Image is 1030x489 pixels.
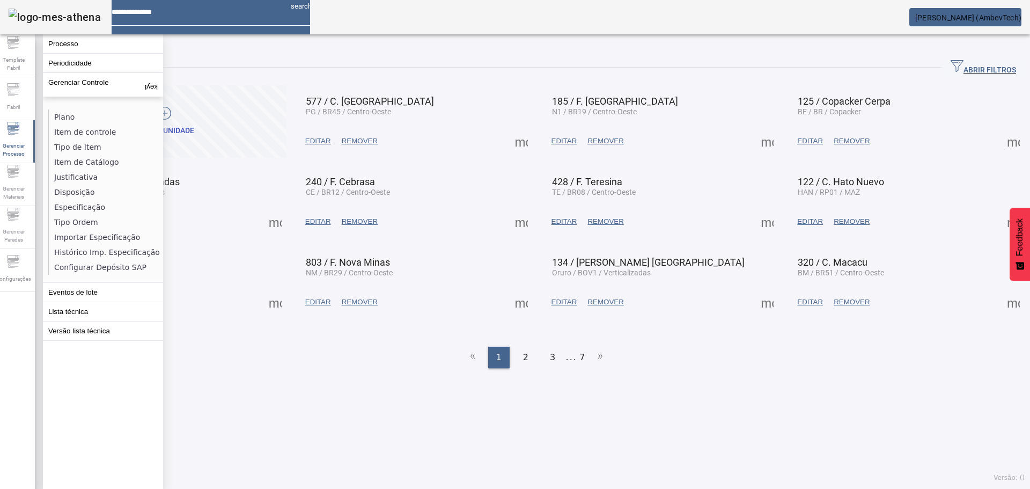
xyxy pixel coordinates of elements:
button: Periodicidade [43,54,163,72]
li: Tipo de Item [49,140,163,155]
span: EDITAR [305,216,331,227]
button: EDITAR [546,293,583,312]
button: REMOVER [336,132,383,151]
span: 803 / F. Nova Minas [306,257,390,268]
span: REMOVER [587,216,623,227]
span: N1 / BR19 / Centro-Oeste [552,107,637,116]
span: ABRIR FILTROS [951,60,1016,76]
span: BE / BR / Copacker [798,107,861,116]
button: REMOVER [336,212,383,231]
button: Versão lista técnica [43,322,163,340]
span: EDITAR [305,136,331,147]
span: 134 / [PERSON_NAME] [GEOGRAPHIC_DATA] [552,257,745,268]
button: Eventos de lote [43,283,163,302]
li: Disposição [49,185,163,200]
span: EDITAR [797,297,823,308]
span: REMOVER [342,136,378,147]
li: Importar Especificação [49,230,163,245]
li: Item de Catálogo [49,155,163,170]
span: [PERSON_NAME] (AmbevTech) [915,13,1021,22]
button: Mais [1004,212,1023,231]
span: 577 / C. [GEOGRAPHIC_DATA] [306,96,434,107]
span: BM / BR51 / Centro-Oeste [798,268,884,277]
li: Histórico Imp. Especificação [49,245,163,260]
span: 2 [523,351,528,364]
button: REMOVER [828,212,875,231]
span: 3 [550,351,555,364]
span: REMOVER [834,297,870,308]
span: NM / BR29 / Centro-Oeste [306,268,393,277]
button: REMOVER [828,132,875,151]
mat-icon: keyboard_arrow_up [145,78,158,91]
button: Lista técnica [43,302,163,321]
span: 428 / F. Teresina [552,176,622,187]
button: Mais [266,293,285,312]
span: 320 / C. Macacu [798,257,867,268]
button: REMOVER [828,293,875,312]
li: Tipo Ordem [49,215,163,230]
span: EDITAR [797,136,823,147]
span: EDITAR [551,297,577,308]
span: Oruro / BOV1 / Verticalizadas [552,268,651,277]
button: REMOVER [582,132,629,151]
button: Mais [757,212,777,231]
span: HAN / RP01 / MAZ [798,188,860,196]
span: 240 / F. Cebrasa [306,176,375,187]
button: Mais [512,212,531,231]
span: Versão: () [994,474,1025,481]
li: Plano [49,110,163,125]
button: Processo [43,34,163,53]
li: Configurar Depósito SAP [49,260,163,275]
span: REMOVER [587,297,623,308]
span: Feedback [1015,218,1025,256]
span: REMOVER [834,136,870,147]
button: EDITAR [546,212,583,231]
span: Fabril [4,100,23,114]
button: Mais [757,132,777,151]
span: 125 / Copacker Cerpa [798,96,891,107]
span: 185 / F. [GEOGRAPHIC_DATA] [552,96,678,107]
span: EDITAR [305,297,331,308]
button: EDITAR [792,212,828,231]
button: Mais [757,293,777,312]
span: REMOVER [834,216,870,227]
span: REMOVER [587,136,623,147]
span: EDITAR [551,216,577,227]
li: ... [566,347,577,368]
button: Mais [266,212,285,231]
button: EDITAR [546,132,583,151]
span: EDITAR [797,216,823,227]
div: Criar unidade [140,126,194,136]
span: REMOVER [342,216,378,227]
li: Especificação [49,200,163,215]
li: Justificativa [49,170,163,185]
button: Feedback - Mostrar pesquisa [1010,208,1030,281]
button: Criar unidade [48,85,286,158]
button: EDITAR [792,132,828,151]
button: REMOVER [582,293,629,312]
button: Mais [512,293,531,312]
button: Mais [512,132,531,151]
button: ABRIR FILTROS [942,58,1025,77]
button: REMOVER [582,212,629,231]
button: EDITAR [300,212,336,231]
span: PG / BR45 / Centro-Oeste [306,107,391,116]
button: Mais [1004,132,1023,151]
span: REMOVER [342,297,378,308]
span: EDITAR [551,136,577,147]
span: TE / BR08 / Centro-Oeste [552,188,636,196]
img: logo-mes-athena [9,9,101,26]
span: CE / BR12 / Centro-Oeste [306,188,390,196]
button: EDITAR [300,293,336,312]
li: Item de controle [49,125,163,140]
li: 7 [579,347,585,368]
button: Mais [1004,293,1023,312]
button: Gerenciar Controle [43,73,163,97]
button: EDITAR [300,132,336,151]
span: 122 / C. Hato Nuevo [798,176,884,187]
button: EDITAR [792,293,828,312]
button: REMOVER [336,293,383,312]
